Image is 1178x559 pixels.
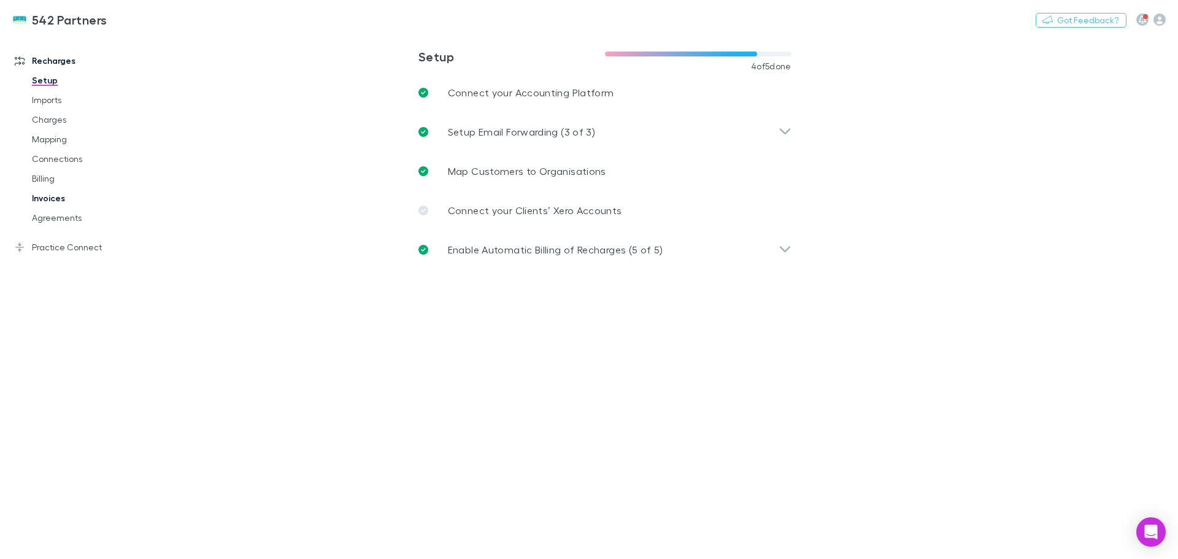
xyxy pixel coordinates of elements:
div: Open Intercom Messenger [1136,517,1166,547]
a: Connect your Accounting Platform [409,73,801,112]
p: Setup Email Forwarding (3 of 3) [448,125,595,139]
h3: 542 Partners [32,12,107,27]
a: Connections [20,149,166,169]
p: Connect your Clients’ Xero Accounts [448,203,622,218]
a: Recharges [2,51,166,71]
h3: Setup [418,49,605,64]
p: Map Customers to Organisations [448,164,606,179]
a: Invoices [20,188,166,208]
p: Enable Automatic Billing of Recharges (5 of 5) [448,242,663,257]
a: Billing [20,169,166,188]
a: Mapping [20,129,166,149]
div: Enable Automatic Billing of Recharges (5 of 5) [409,230,801,269]
a: Map Customers to Organisations [409,152,801,191]
button: Got Feedback? [1036,13,1126,28]
img: 542 Partners's Logo [12,12,27,27]
div: Setup Email Forwarding (3 of 3) [409,112,801,152]
a: Imports [20,90,166,110]
a: Setup [20,71,166,90]
a: 542 Partners [5,5,115,34]
span: 4 of 5 done [751,61,791,71]
a: Agreements [20,208,166,228]
a: Charges [20,110,166,129]
a: Practice Connect [2,237,166,257]
p: Connect your Accounting Platform [448,85,614,100]
a: Connect your Clients’ Xero Accounts [409,191,801,230]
